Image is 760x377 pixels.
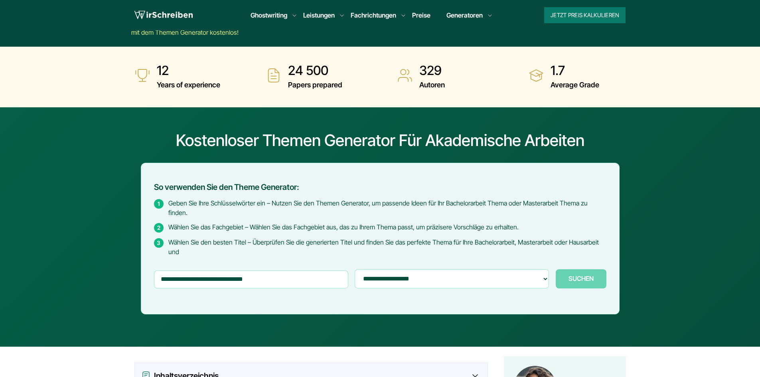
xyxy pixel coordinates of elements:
span: Papers prepared [288,79,342,91]
span: SUCHEN [569,275,594,282]
li: Wählen Sie den besten Titel – Überprüfen Sie die generierten Titel und finden Sie das perfekte Th... [154,237,606,257]
span: 3 [154,238,164,248]
strong: 24 500 [288,63,342,79]
a: Fachrichtungen [351,10,396,20]
strong: 1.7 [551,63,599,79]
a: Preise [412,11,430,19]
span: Average Grade [551,79,599,91]
li: Geben Sie Ihre Schlüsselwörter ein – Nutzen Sie den Themen Generator, um passende Ideen für Ihr B... [154,198,606,217]
a: Leistungen [303,10,335,20]
li: Wählen Sie das Fachgebiet – Wählen Sie das Fachgebiet aus, das zu Ihrem Thema passt, um präzisere... [154,222,606,233]
a: Ghostwriting [251,10,287,20]
span: Autoren [419,79,445,91]
img: Years of experience [134,67,150,83]
span: 1 [154,199,164,209]
img: Autoren [397,67,413,83]
button: Jetzt Preis kalkulieren [544,7,626,23]
button: SUCHEN [556,269,606,288]
img: logo wirschreiben [134,9,193,21]
span: Years of experience [157,79,220,91]
img: Average Grade [528,67,544,83]
h1: Kostenloser Themen Generator für akademische Arbeiten [6,131,754,150]
div: mit dem Themen Generator kostenlos! [131,28,509,37]
img: Papers prepared [266,67,282,83]
strong: 329 [419,63,445,79]
a: Generatoren [446,10,483,20]
span: 2 [154,223,164,233]
strong: 12 [157,63,220,79]
h2: So verwenden Sie den Theme Generator: [154,183,606,192]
